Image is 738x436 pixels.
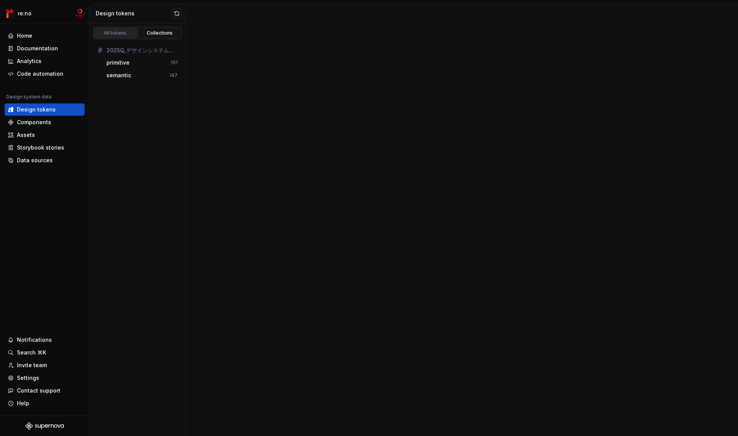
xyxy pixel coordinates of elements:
[5,103,85,116] a: Design tokens
[5,9,15,18] img: 4ec385d3-6378-425b-8b33-6545918efdc5.png
[17,349,46,356] div: Search ⌘K
[5,42,85,55] a: Documentation
[6,94,52,100] div: Design system data
[17,70,63,78] div: Code automation
[5,30,85,42] a: Home
[5,372,85,384] a: Settings
[106,47,178,54] div: 2025Q_デザインシステム検証
[17,399,29,407] div: Help
[2,5,88,22] button: re:nomc-develop
[96,30,135,36] div: All tokens
[96,10,171,17] div: Design tokens
[103,69,181,82] button: semantic147
[17,361,47,369] div: Invite team
[17,374,39,382] div: Settings
[5,397,85,409] button: Help
[17,336,52,344] div: Notifications
[5,359,85,371] a: Invite team
[17,387,60,394] div: Contact support
[171,60,178,66] div: 151
[103,57,181,69] button: primitive151
[106,59,130,67] div: primitive
[25,422,64,430] svg: Supernova Logo
[5,384,85,397] button: Contact support
[5,129,85,141] a: Assets
[5,116,85,128] a: Components
[5,154,85,166] a: Data sources
[18,10,32,17] div: re:no
[170,72,178,78] div: 147
[17,106,56,113] div: Design tokens
[141,30,179,36] div: Collections
[17,118,51,126] div: Components
[5,68,85,80] a: Code automation
[106,72,131,79] div: semantic
[5,346,85,359] button: Search ⌘K
[17,32,32,40] div: Home
[75,9,85,18] img: mc-develop
[17,131,35,139] div: Assets
[17,45,58,52] div: Documentation
[17,144,64,151] div: Storybook stories
[5,334,85,346] button: Notifications
[5,55,85,67] a: Analytics
[17,57,42,65] div: Analytics
[5,141,85,154] a: Storybook stories
[17,156,53,164] div: Data sources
